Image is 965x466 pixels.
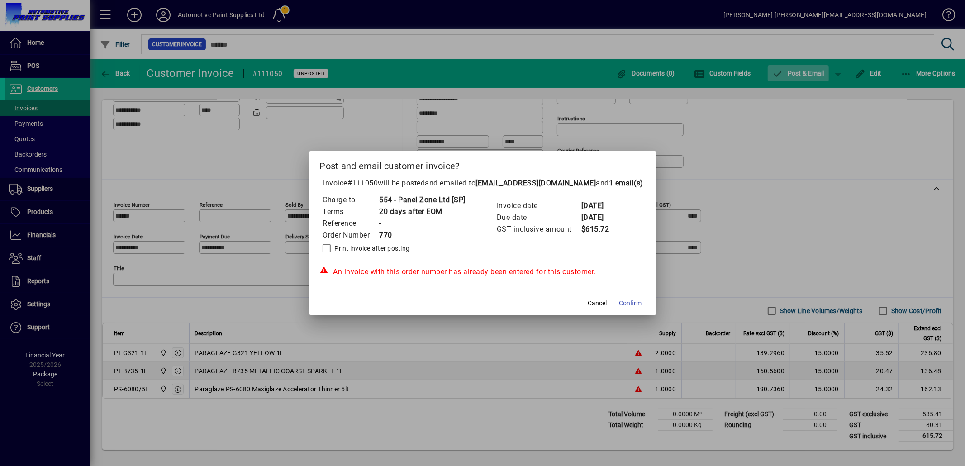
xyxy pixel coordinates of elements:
[496,223,581,235] td: GST inclusive amount
[581,212,617,223] td: [DATE]
[583,295,612,311] button: Cancel
[609,179,643,187] b: 1 email(s)
[476,179,596,187] b: [EMAIL_ADDRESS][DOMAIN_NAME]
[581,223,617,235] td: $615.72
[333,244,410,253] label: Print invoice after posting
[347,179,378,187] span: #111050
[323,229,379,241] td: Order Number
[588,299,607,308] span: Cancel
[619,299,642,308] span: Confirm
[496,200,581,212] td: Invoice date
[309,151,656,177] h2: Post and email customer invoice?
[379,206,466,218] td: 20 days after EOM
[323,206,379,218] td: Terms
[425,179,644,187] span: and emailed to
[596,179,644,187] span: and
[379,194,466,206] td: 554 - Panel Zone Ltd [SP]
[616,295,646,311] button: Confirm
[496,212,581,223] td: Due date
[379,218,466,229] td: -
[581,200,617,212] td: [DATE]
[323,218,379,229] td: Reference
[323,194,379,206] td: Charge to
[320,266,646,277] div: An invoice with this order number has already been entered for this customer.
[379,229,466,241] td: 770
[320,178,646,189] p: Invoice will be posted .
